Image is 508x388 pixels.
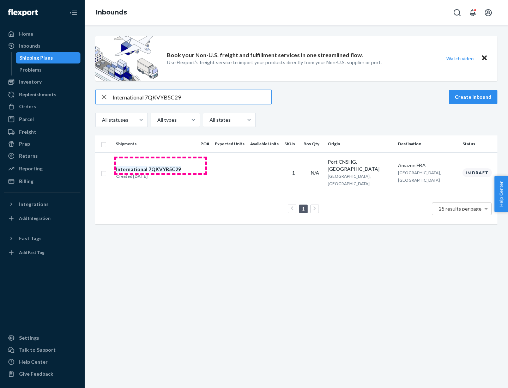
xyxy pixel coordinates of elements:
[4,344,80,356] a: Talk to Support
[19,215,50,221] div: Add Integration
[450,6,464,20] button: Open Search Box
[292,170,295,176] span: 1
[66,6,80,20] button: Close Navigation
[460,135,497,152] th: Status
[19,116,34,123] div: Parcel
[4,213,80,224] a: Add Integration
[4,199,80,210] button: Integrations
[247,135,282,152] th: Available Units
[466,6,480,20] button: Open notifications
[19,54,53,61] div: Shipping Plans
[212,135,247,152] th: Expected Units
[113,90,271,104] input: Search inbounds by name, destination, msku...
[449,90,497,104] button: Create inbound
[4,150,80,162] a: Returns
[4,101,80,112] a: Orders
[19,78,42,85] div: Inventory
[19,201,49,208] div: Integrations
[4,163,80,174] a: Reporting
[4,356,80,368] a: Help Center
[4,233,80,244] button: Fast Tags
[301,206,306,212] a: Page 1 is your current page
[442,53,478,63] button: Watch video
[481,6,495,20] button: Open account menu
[19,91,56,98] div: Replenishments
[19,103,36,110] div: Orders
[19,30,33,37] div: Home
[4,76,80,87] a: Inventory
[282,135,301,152] th: SKUs
[19,165,43,172] div: Reporting
[395,135,460,152] th: Destination
[116,166,147,172] em: International
[19,346,56,353] div: Talk to Support
[96,8,127,16] a: Inbounds
[439,206,482,212] span: 25 results per page
[398,162,457,169] div: Amazon FBA
[4,138,80,150] a: Prep
[4,89,80,100] a: Replenishments
[19,178,34,185] div: Billing
[19,249,44,255] div: Add Fast Tag
[398,170,441,183] span: [GEOGRAPHIC_DATA], [GEOGRAPHIC_DATA]
[19,152,38,159] div: Returns
[113,135,198,152] th: Shipments
[480,53,489,63] button: Close
[19,334,39,341] div: Settings
[19,66,42,73] div: Problems
[4,176,80,187] a: Billing
[19,42,41,49] div: Inbounds
[19,140,30,147] div: Prep
[167,51,363,59] p: Book your Non-U.S. freight and fulfillment services in one streamlined flow.
[101,116,102,123] input: All statuses
[19,370,53,377] div: Give Feedback
[167,59,382,66] p: Use Flexport’s freight service to import your products directly from your Non-U.S. supplier or port.
[8,9,38,16] img: Flexport logo
[328,158,392,172] div: Port CNSHG, [GEOGRAPHIC_DATA]
[4,40,80,51] a: Inbounds
[200,170,205,176] span: —
[301,135,325,152] th: Box Qty
[19,128,36,135] div: Freight
[116,173,181,180] div: Created [DATE]
[328,174,371,186] span: [GEOGRAPHIC_DATA], [GEOGRAPHIC_DATA]
[149,166,181,172] em: 7QKVYB5C29
[4,126,80,138] a: Freight
[16,52,81,63] a: Shipping Plans
[4,247,80,258] a: Add Fast Tag
[16,64,81,75] a: Problems
[157,116,157,123] input: All types
[19,235,42,242] div: Fast Tags
[4,332,80,344] a: Settings
[462,168,492,177] div: In draft
[311,170,319,176] span: N/A
[274,170,279,176] span: —
[325,135,395,152] th: Origin
[4,28,80,40] a: Home
[198,135,212,152] th: PO#
[4,114,80,125] a: Parcel
[19,358,48,365] div: Help Center
[494,176,508,212] button: Help Center
[4,368,80,380] button: Give Feedback
[90,2,133,23] ol: breadcrumbs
